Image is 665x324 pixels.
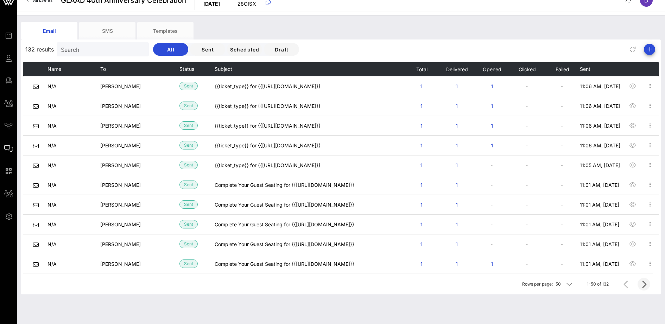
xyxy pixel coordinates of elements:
[33,183,39,188] i: email
[416,182,427,188] span: 1
[474,62,509,76] th: Opened
[215,195,404,214] td: Complete Your Guest Seating for {{[URL][DOMAIN_NAME]}}
[486,103,498,109] span: 1
[215,155,404,175] td: {{ticket_type}} for {{[URL][DOMAIN_NAME]}}
[196,47,220,53] span: Sent
[270,47,293,53] span: Draft
[100,83,141,89] span: [PERSON_NAME]
[486,123,498,129] span: 1
[482,66,501,72] span: Opened
[215,175,404,195] td: Complete Your Guest Seating for {{[URL][DOMAIN_NAME]}}
[410,119,433,132] button: 1
[451,83,462,89] span: 1
[486,261,498,267] span: 1
[445,159,468,171] button: 1
[153,43,188,56] button: All
[416,221,427,227] span: 1
[416,241,427,247] span: 1
[445,119,468,132] button: 1
[481,99,503,112] button: 1
[451,162,462,168] span: 1
[410,218,433,231] button: 1
[451,103,462,109] span: 1
[33,104,39,109] i: email
[237,0,262,7] p: Z8OISX
[451,221,462,227] span: 1
[451,202,462,208] span: 1
[47,83,57,89] span: N/A
[509,62,545,76] th: Clicked
[100,182,141,188] span: [PERSON_NAME]
[416,103,427,109] span: 1
[416,123,427,129] span: 1
[47,142,57,148] span: N/A
[445,218,468,231] button: 1
[445,257,468,270] button: 1
[410,238,433,250] button: 1
[179,66,194,72] span: Status
[100,241,141,247] span: [PERSON_NAME]
[215,254,404,274] td: Complete Your Guest Seating for {{[URL][DOMAIN_NAME]}}
[580,62,624,76] th: Sent
[580,202,619,208] span: 11:01 AM, [DATE]
[481,119,503,132] button: 1
[445,238,468,250] button: 1
[190,43,225,56] button: Sent
[179,62,215,76] th: Status
[33,242,39,247] i: email
[47,62,100,76] th: Name
[137,22,194,39] div: Templates
[47,162,57,168] span: N/A
[100,162,141,168] span: [PERSON_NAME]
[481,80,503,92] button: 1
[580,142,620,148] span: 11:06 AM, [DATE]
[445,62,468,76] button: Delivered
[410,159,433,171] button: 1
[184,82,193,90] span: Sent
[481,139,503,152] button: 1
[404,62,439,76] th: Total
[215,62,404,76] th: Subject
[555,66,569,72] span: Failed
[416,66,427,72] span: Total
[100,66,106,72] span: To
[47,261,57,267] span: N/A
[100,142,141,148] span: [PERSON_NAME]
[100,261,141,267] span: [PERSON_NAME]
[100,221,141,227] span: [PERSON_NAME]
[33,84,39,90] i: email
[184,181,193,189] span: Sent
[215,214,404,234] td: Complete Your Guest Seating for {{[URL][DOMAIN_NAME]}}
[580,103,620,109] span: 11:06 AM, [DATE]
[580,221,619,227] span: 11:01 AM, [DATE]
[580,182,619,188] span: 11:01 AM, [DATE]
[227,43,262,56] button: Scheduled
[33,262,39,267] i: email
[47,202,57,208] span: N/A
[47,103,57,109] span: N/A
[580,162,620,168] span: 11:05 AM, [DATE]
[215,76,404,96] td: {{ticket_type}} for {{[URL][DOMAIN_NAME]}}
[410,198,433,211] button: 1
[184,102,193,110] span: Sent
[580,83,620,89] span: 11:06 AM, [DATE]
[486,83,498,89] span: 1
[229,47,259,53] span: Scheduled
[445,198,468,211] button: 1
[482,62,501,76] button: Opened
[184,122,193,129] span: Sent
[47,221,57,227] span: N/A
[518,66,536,72] span: Clicked
[410,178,433,191] button: 1
[184,201,193,208] span: Sent
[100,123,141,129] span: [PERSON_NAME]
[451,241,462,247] span: 1
[79,22,135,39] div: SMS
[100,103,141,109] span: [PERSON_NAME]
[100,202,141,208] span: [PERSON_NAME]
[215,234,404,254] td: Complete Your Guest Seating for {{[URL][DOMAIN_NAME]}}
[47,182,57,188] span: N/A
[580,261,619,267] span: 11:01 AM, [DATE]
[25,45,54,54] span: 132 results
[410,80,433,92] button: 1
